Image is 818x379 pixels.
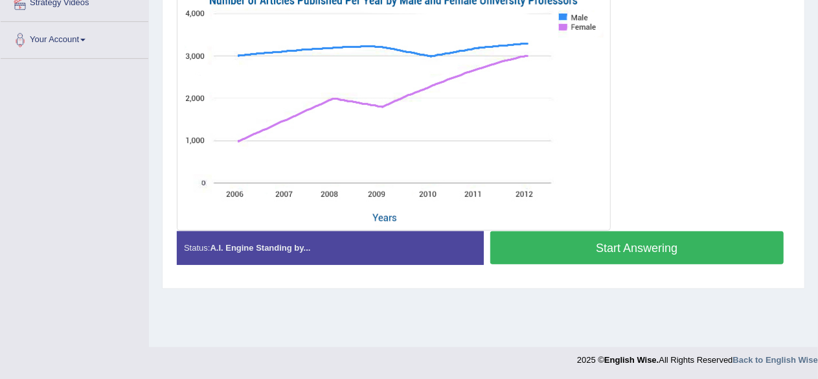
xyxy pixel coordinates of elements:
[577,347,818,366] div: 2025 © All Rights Reserved
[733,355,818,365] a: Back to English Wise
[210,243,310,253] strong: A.I. Engine Standing by...
[1,22,148,54] a: Your Account
[177,231,484,264] div: Status:
[490,231,784,264] button: Start Answering
[604,355,659,365] strong: English Wise.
